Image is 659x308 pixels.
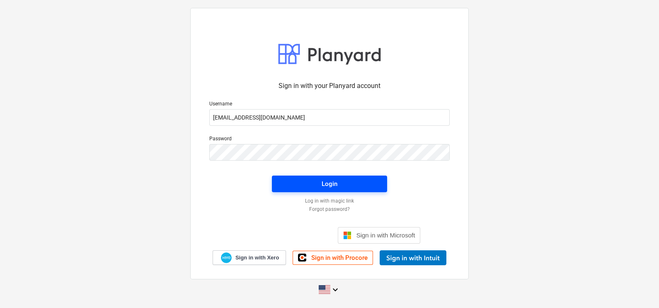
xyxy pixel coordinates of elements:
[209,101,450,109] p: Username
[235,254,279,262] span: Sign in with Xero
[311,254,368,262] span: Sign in with Procore
[213,250,286,265] a: Sign in with Xero
[235,226,335,244] iframe: Botón Iniciar sesión con Google
[322,178,337,189] div: Login
[618,268,659,308] div: Widget de chat
[272,176,387,192] button: Login
[209,109,450,126] input: Username
[209,81,450,91] p: Sign in with your Planyard account
[330,285,340,295] i: keyboard_arrow_down
[205,206,454,213] a: Forgot password?
[356,232,415,239] span: Sign in with Microsoft
[209,136,450,144] p: Password
[205,198,454,205] a: Log in with magic link
[618,268,659,308] iframe: Chat Widget
[221,252,232,264] img: Xero logo
[293,251,373,265] a: Sign in with Procore
[343,231,351,240] img: Microsoft logo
